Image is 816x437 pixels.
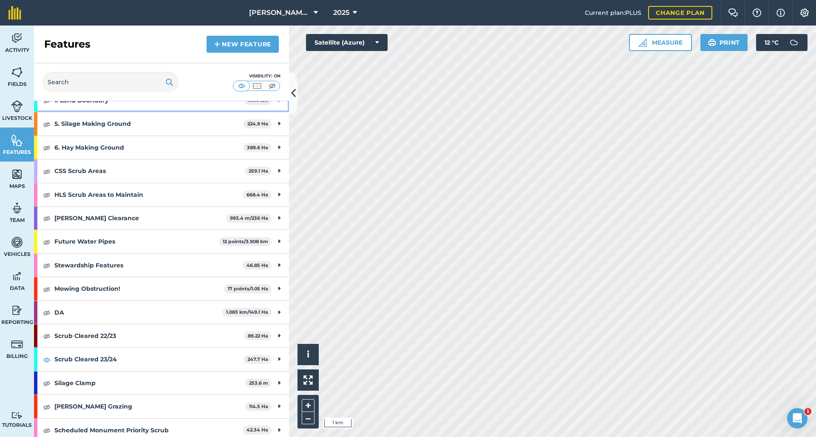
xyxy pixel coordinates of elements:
[246,192,268,198] strong: 668.4 Ha
[233,73,280,79] div: Visibility: On
[248,333,268,339] strong: 89.22 Ha
[11,32,23,45] img: svg+xml;base64,PD94bWwgdmVyc2lvbj0iMS4wIiBlbmNvZGluZz0idXRmLTgiPz4KPCEtLSBHZW5lcmF0b3I6IEFkb2JlIE...
[8,6,21,20] img: fieldmargin Logo
[11,66,23,79] img: svg+xml;base64,PHN2ZyB4bWxucz0iaHR0cDovL3d3dy53My5vcmcvMjAwMC9zdmciIHdpZHRoPSI1NiIgaGVpZ2h0PSI2MC...
[43,284,51,294] img: svg+xml;base64,PHN2ZyB4bWxucz0iaHR0cDovL3d3dy53My5vcmcvMjAwMC9zdmciIHdpZHRoPSIxOCIgaGVpZ2h0PSIyNC...
[11,236,23,249] img: svg+xml;base64,PD94bWwgdmVyc2lvbj0iMS4wIiBlbmNvZGluZz0idXRmLTgiPz4KPCEtLSBHZW5lcmF0b3I6IEFkb2JlIE...
[728,9,738,17] img: Two speech bubbles overlapping with the left bubble in the forefront
[799,9,810,17] img: A cog icon
[34,348,289,371] div: Scrub Cleared 23/24247.7 Ha
[54,112,244,135] strong: 5. Silage Making Ground
[43,307,51,318] img: svg+xml;base64,PHN2ZyB4bWxucz0iaHR0cDovL3d3dy53My5vcmcvMjAwMC9zdmciIHdpZHRoPSIxOCIgaGVpZ2h0PSIyNC...
[34,277,289,300] div: Mowing Obstruction!17 points/1.05 Ha
[34,254,289,277] div: Stewardship Features46.85 Ha
[307,349,309,360] span: i
[54,207,226,230] strong: [PERSON_NAME] Clearance
[54,301,222,324] strong: DA
[11,100,23,113] img: svg+xml;base64,PD94bWwgdmVyc2lvbj0iMS4wIiBlbmNvZGluZz0idXRmLTgiPz4KPCEtLSBHZW5lcmF0b3I6IEFkb2JlIE...
[752,9,762,17] img: A question mark icon
[54,395,245,418] strong: [PERSON_NAME] Grazing
[249,380,268,386] strong: 253.6 m
[43,378,51,388] img: svg+xml;base64,PHN2ZyB4bWxucz0iaHR0cDovL3d3dy53My5vcmcvMjAwMC9zdmciIHdpZHRoPSIxOCIgaGVpZ2h0PSIyNC...
[756,34,807,51] button: 12 °C
[54,183,243,206] strong: HLS Scrub Areas to Maintain
[246,427,268,433] strong: 42.34 Ha
[43,166,51,176] img: svg+xml;base64,PHN2ZyB4bWxucz0iaHR0cDovL3d3dy53My5vcmcvMjAwMC9zdmciIHdpZHRoPSIxOCIgaGVpZ2h0PSIyNC...
[54,136,243,159] strong: 6. Hay Making Ground
[252,82,262,90] img: svg+xml;base64,PHN2ZyB4bWxucz0iaHR0cDovL3d3dy53My5vcmcvMjAwMC9zdmciIHdpZHRoPSI1MCIgaGVpZ2h0PSI0MC...
[648,6,712,20] a: Change plan
[54,254,243,277] strong: Stewardship Features
[226,309,268,315] strong: 1.083 km / 149.1 Ha
[223,238,268,244] strong: 12 points / 3.908 km
[34,324,289,347] div: Scrub Cleared 22/2389.22 Ha
[34,183,289,206] div: HLS Scrub Areas to Maintain668.4 Ha
[302,412,314,424] button: –
[34,112,289,135] div: 5. Silage Making Ground224.9 Ha
[54,324,244,347] strong: Scrub Cleared 22/23
[43,331,51,341] img: svg+xml;base64,PHN2ZyB4bWxucz0iaHR0cDovL3d3dy53My5vcmcvMjAwMC9zdmciIHdpZHRoPSIxOCIgaGVpZ2h0PSIyNC...
[34,372,289,394] div: Silage Clamp253.6 m
[54,230,219,253] strong: Future Water Pipes
[43,260,51,270] img: svg+xml;base64,PHN2ZyB4bWxucz0iaHR0cDovL3d3dy53My5vcmcvMjAwMC9zdmciIHdpZHRoPSIxOCIgaGVpZ2h0PSIyNC...
[43,402,51,412] img: svg+xml;base64,PHN2ZyB4bWxucz0iaHR0cDovL3d3dy53My5vcmcvMjAwMC9zdmciIHdpZHRoPSIxOCIgaGVpZ2h0PSIyNC...
[267,82,278,90] img: svg+xml;base64,PHN2ZyB4bWxucz0iaHR0cDovL3d3dy53My5vcmcvMjAwMC9zdmciIHdpZHRoPSI1MCIgaGVpZ2h0PSI0MC...
[43,355,51,365] img: svg+xml;base64,PHN2ZyB4bWxucz0iaHR0cDovL3d3dy53My5vcmcvMjAwMC9zdmciIHdpZHRoPSIxOCIgaGVpZ2h0PSIyNC...
[247,145,268,150] strong: 389.6 Ha
[43,213,51,223] img: svg+xml;base64,PHN2ZyB4bWxucz0iaHR0cDovL3d3dy53My5vcmcvMjAwMC9zdmciIHdpZHRoPSIxOCIgaGVpZ2h0PSIyNC...
[333,8,349,18] span: 2025
[228,286,268,292] strong: 17 points / 1.05 Ha
[43,425,51,435] img: svg+xml;base64,PHN2ZyB4bWxucz0iaHR0cDovL3d3dy53My5vcmcvMjAwMC9zdmciIHdpZHRoPSIxOCIgaGVpZ2h0PSIyNC...
[11,270,23,283] img: svg+xml;base64,PD94bWwgdmVyc2lvbj0iMS4wIiBlbmNvZGluZz0idXRmLTgiPz4KPCEtLSBHZW5lcmF0b3I6IEFkb2JlIE...
[249,403,268,409] strong: 114.5 Ha
[787,408,807,428] iframe: Intercom live chat
[236,82,247,90] img: svg+xml;base64,PHN2ZyB4bWxucz0iaHR0cDovL3d3dy53My5vcmcvMjAwMC9zdmciIHdpZHRoPSI1MCIgaGVpZ2h0PSI0MC...
[44,37,91,51] h2: Features
[43,237,51,247] img: svg+xml;base64,PHN2ZyB4bWxucz0iaHR0cDovL3d3dy53My5vcmcvMjAwMC9zdmciIHdpZHRoPSIxOCIgaGVpZ2h0PSIyNC...
[42,72,178,92] input: Search
[34,301,289,324] div: DA1.083 km/149.1 Ha
[700,34,748,51] button: Print
[54,277,224,300] strong: Mowing Obstruction!
[302,399,314,412] button: +
[11,338,23,351] img: svg+xml;base64,PD94bWwgdmVyc2lvbj0iMS4wIiBlbmNvZGluZz0idXRmLTgiPz4KPCEtLSBHZW5lcmF0b3I6IEFkb2JlIE...
[805,408,811,415] span: 1
[43,142,51,153] img: svg+xml;base64,PHN2ZyB4bWxucz0iaHR0cDovL3d3dy53My5vcmcvMjAwMC9zdmciIHdpZHRoPSIxOCIgaGVpZ2h0PSIyNC...
[165,77,173,87] img: svg+xml;base64,PHN2ZyB4bWxucz0iaHR0cDovL3d3dy53My5vcmcvMjAwMC9zdmciIHdpZHRoPSIxOSIgaGVpZ2h0PSIyNC...
[54,372,245,394] strong: Silage Clamp
[249,168,268,174] strong: 259.1 Ha
[34,230,289,253] div: Future Water Pipes12 points/3.908 km
[247,121,268,127] strong: 224.9 Ha
[11,304,23,317] img: svg+xml;base64,PD94bWwgdmVyc2lvbj0iMS4wIiBlbmNvZGluZz0idXRmLTgiPz4KPCEtLSBHZW5lcmF0b3I6IEFkb2JlIE...
[708,37,716,48] img: svg+xml;base64,PHN2ZyB4bWxucz0iaHR0cDovL3d3dy53My5vcmcvMjAwMC9zdmciIHdpZHRoPSIxOSIgaGVpZ2h0PSIyNC...
[214,39,220,49] img: svg+xml;base64,PHN2ZyB4bWxucz0iaHR0cDovL3d3dy53My5vcmcvMjAwMC9zdmciIHdpZHRoPSIxNCIgaGVpZ2h0PSIyNC...
[54,159,245,182] strong: CSS Scrub Areas
[34,136,289,159] div: 6. Hay Making Ground389.6 Ha
[230,215,268,221] strong: 993.4 m / 236 Ha
[11,202,23,215] img: svg+xml;base64,PD94bWwgdmVyc2lvbj0iMS4wIiBlbmNvZGluZz0idXRmLTgiPz4KPCEtLSBHZW5lcmF0b3I6IEFkb2JlIE...
[249,8,310,18] span: [PERSON_NAME] Cross
[11,411,23,420] img: svg+xml;base64,PD94bWwgdmVyc2lvbj0iMS4wIiBlbmNvZGluZz0idXRmLTgiPz4KPCEtLSBHZW5lcmF0b3I6IEFkb2JlIE...
[11,134,23,147] img: svg+xml;base64,PHN2ZyB4bWxucz0iaHR0cDovL3d3dy53My5vcmcvMjAwMC9zdmciIHdpZHRoPSI1NiIgaGVpZ2h0PSI2MC...
[629,34,692,51] button: Measure
[207,36,279,53] a: New feature
[34,395,289,418] div: [PERSON_NAME] Grazing114.5 Ha
[785,34,802,51] img: svg+xml;base64,PD94bWwgdmVyc2lvbj0iMS4wIiBlbmNvZGluZz0idXRmLTgiPz4KPCEtLSBHZW5lcmF0b3I6IEFkb2JlIE...
[43,119,51,129] img: svg+xml;base64,PHN2ZyB4bWxucz0iaHR0cDovL3d3dy53My5vcmcvMjAwMC9zdmciIHdpZHRoPSIxOCIgaGVpZ2h0PSIyNC...
[776,8,785,18] img: svg+xml;base64,PHN2ZyB4bWxucz0iaHR0cDovL3d3dy53My5vcmcvMjAwMC9zdmciIHdpZHRoPSIxNyIgaGVpZ2h0PSIxNy...
[246,262,268,268] strong: 46.85 Ha
[297,344,319,365] button: i
[54,348,244,371] strong: Scrub Cleared 23/24
[43,190,51,200] img: svg+xml;base64,PHN2ZyB4bWxucz0iaHR0cDovL3d3dy53My5vcmcvMjAwMC9zdmciIHdpZHRoPSIxOCIgaGVpZ2h0PSIyNC...
[638,38,647,47] img: Ruler icon
[247,356,268,362] strong: 247.7 Ha
[34,207,289,230] div: [PERSON_NAME] Clearance993.4 m/236 Ha
[306,34,388,51] button: Satellite (Azure)
[11,168,23,181] img: svg+xml;base64,PHN2ZyB4bWxucz0iaHR0cDovL3d3dy53My5vcmcvMjAwMC9zdmciIHdpZHRoPSI1NiIgaGVpZ2h0PSI2MC...
[765,34,779,51] span: 12 ° C
[248,97,268,103] strong: 117.4 km
[34,159,289,182] div: CSS Scrub Areas259.1 Ha
[303,375,313,385] img: Four arrows, one pointing top left, one top right, one bottom right and the last bottom left
[585,8,641,17] span: Current plan : PLUS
